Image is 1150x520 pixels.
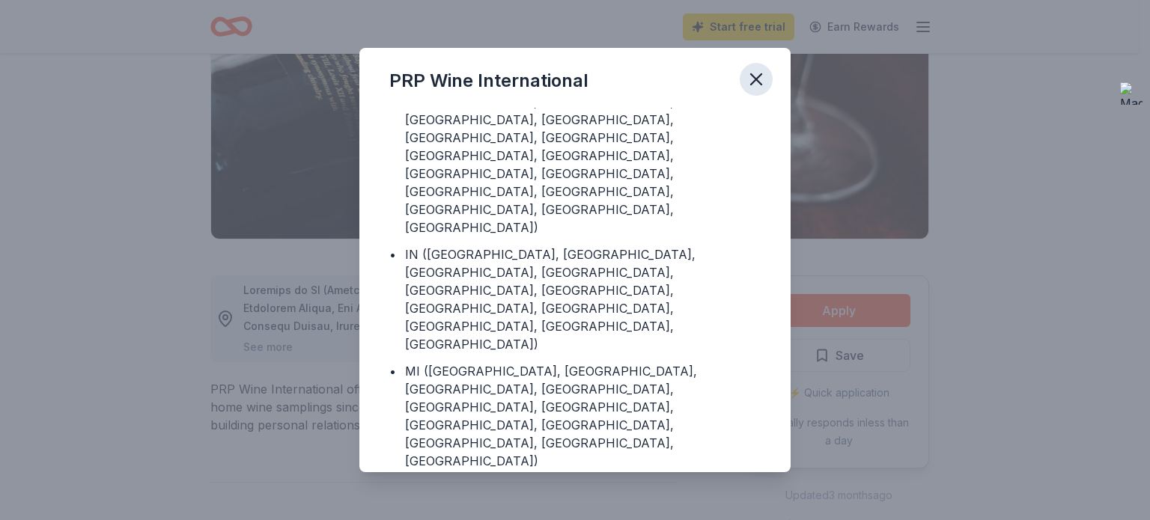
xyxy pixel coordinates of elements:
[405,245,761,353] div: IN ([GEOGRAPHIC_DATA], [GEOGRAPHIC_DATA], [GEOGRAPHIC_DATA], [GEOGRAPHIC_DATA], [GEOGRAPHIC_DATA]...
[405,362,761,470] div: MI ([GEOGRAPHIC_DATA], [GEOGRAPHIC_DATA], [GEOGRAPHIC_DATA], [GEOGRAPHIC_DATA], [GEOGRAPHIC_DATA]...
[405,3,761,236] div: IL ([GEOGRAPHIC_DATA], [GEOGRAPHIC_DATA], [GEOGRAPHIC_DATA], [GEOGRAPHIC_DATA], [GEOGRAPHIC_DATA]...
[389,69,588,93] div: PRP Wine International
[389,362,396,380] div: •
[389,245,396,263] div: •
